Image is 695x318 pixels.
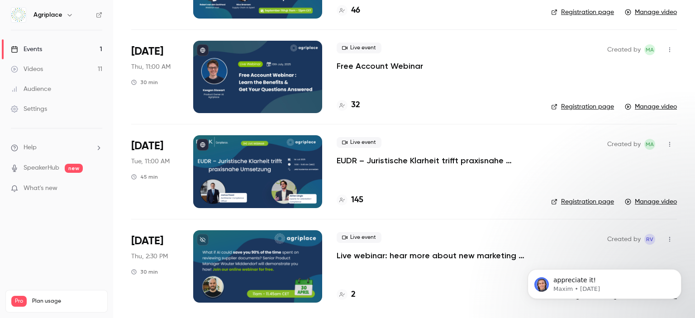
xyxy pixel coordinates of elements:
span: MA [646,139,654,150]
span: Created by [607,44,641,55]
span: [DATE] [131,234,163,248]
span: What's new [24,184,57,193]
span: Live event [337,137,381,148]
span: Live event [337,43,381,53]
span: [DATE] [131,44,163,59]
span: Live event [337,232,381,243]
iframe: Intercom notifications message [514,250,695,313]
a: 46 [337,5,360,17]
a: Registration page [551,8,614,17]
a: 145 [337,194,363,206]
span: Marketing Agriplace [644,139,655,150]
a: Registration page [551,197,614,206]
div: Jul 1 Tue, 11:00 AM (Europe/Amsterdam) [131,135,179,208]
h4: 32 [351,99,360,111]
div: 45 min [131,173,158,180]
img: Agriplace [11,8,26,22]
span: Help [24,143,37,152]
span: Pro [11,296,27,307]
h4: 46 [351,5,360,17]
span: [DATE] [131,139,163,153]
span: Rv [646,234,653,245]
span: Marketing Agriplace [644,44,655,55]
div: Events [11,45,42,54]
div: 30 min [131,79,158,86]
h4: 2 [351,289,356,301]
span: MA [646,44,654,55]
span: Tue, 11:00 AM [131,157,170,166]
a: Registration page [551,102,614,111]
a: 32 [337,99,360,111]
li: help-dropdown-opener [11,143,102,152]
a: Manage video [625,197,677,206]
a: EUDR – Juristische Klarheit trifft praxisnahe Umsetzung [337,155,537,166]
a: SpeakerHub [24,163,59,173]
iframe: Noticeable Trigger [91,185,102,193]
a: Free Account Webinar [337,61,423,71]
a: Manage video [625,8,677,17]
div: Jul 10 Thu, 11:00 AM (Europe/Amsterdam) [131,41,179,113]
div: 30 min [131,268,158,275]
span: Robert van den Eeckhout [644,234,655,245]
a: Live webinar: hear more about new marketing tactics. [337,250,543,261]
span: Plan usage [32,298,102,305]
a: 2 [337,289,356,301]
h6: Agriplace [33,10,62,19]
span: Thu, 11:00 AM [131,62,171,71]
span: new [65,164,83,173]
span: Created by [607,234,641,245]
span: Thu, 2:30 PM [131,252,168,261]
div: Videos [11,65,43,74]
div: Settings [11,104,47,114]
h4: 145 [351,194,363,206]
span: Created by [607,139,641,150]
div: Audience [11,85,51,94]
a: Manage video [625,102,677,111]
div: Apr 24 Thu, 2:30 PM (Europe/Amsterdam) [131,230,179,303]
